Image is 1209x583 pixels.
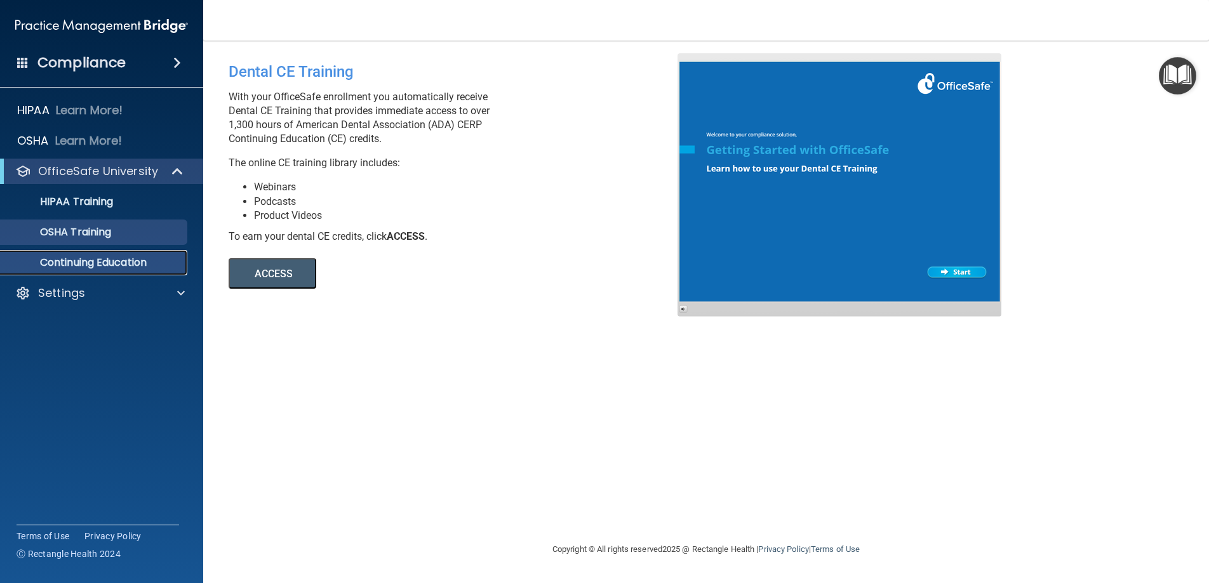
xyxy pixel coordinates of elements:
div: To earn your dental CE credits, click . [229,230,687,244]
p: HIPAA Training [8,195,113,208]
a: Privacy Policy [84,530,142,542]
a: Terms of Use [17,530,69,542]
p: Learn More! [56,103,123,118]
li: Webinars [254,180,687,194]
a: OfficeSafe University [15,164,184,179]
iframe: Drift Widget Chat Controller [989,493,1194,544]
a: Privacy Policy [758,544,808,554]
li: Podcasts [254,195,687,209]
p: OfficeSafe University [38,164,158,179]
p: With your OfficeSafe enrollment you automatically receive Dental CE Training that provides immedi... [229,90,687,146]
img: PMB logo [15,13,188,39]
h4: Compliance [37,54,126,72]
a: ACCESS [229,270,576,279]
li: Product Videos [254,209,687,223]
a: Settings [15,285,185,301]
p: Continuing Education [8,256,182,269]
span: Ⓒ Rectangle Health 2024 [17,547,121,560]
b: ACCESS [387,230,425,242]
p: The online CE training library includes: [229,156,687,170]
p: OSHA [17,133,49,148]
div: Dental CE Training [229,53,687,90]
a: Terms of Use [811,544,860,554]
button: Open Resource Center [1159,57,1196,95]
p: Settings [38,285,85,301]
p: HIPAA [17,103,50,118]
div: Copyright © All rights reserved 2025 @ Rectangle Health | | [474,529,938,570]
p: OSHA Training [8,226,111,239]
button: ACCESS [229,258,316,289]
p: Learn More! [55,133,123,148]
